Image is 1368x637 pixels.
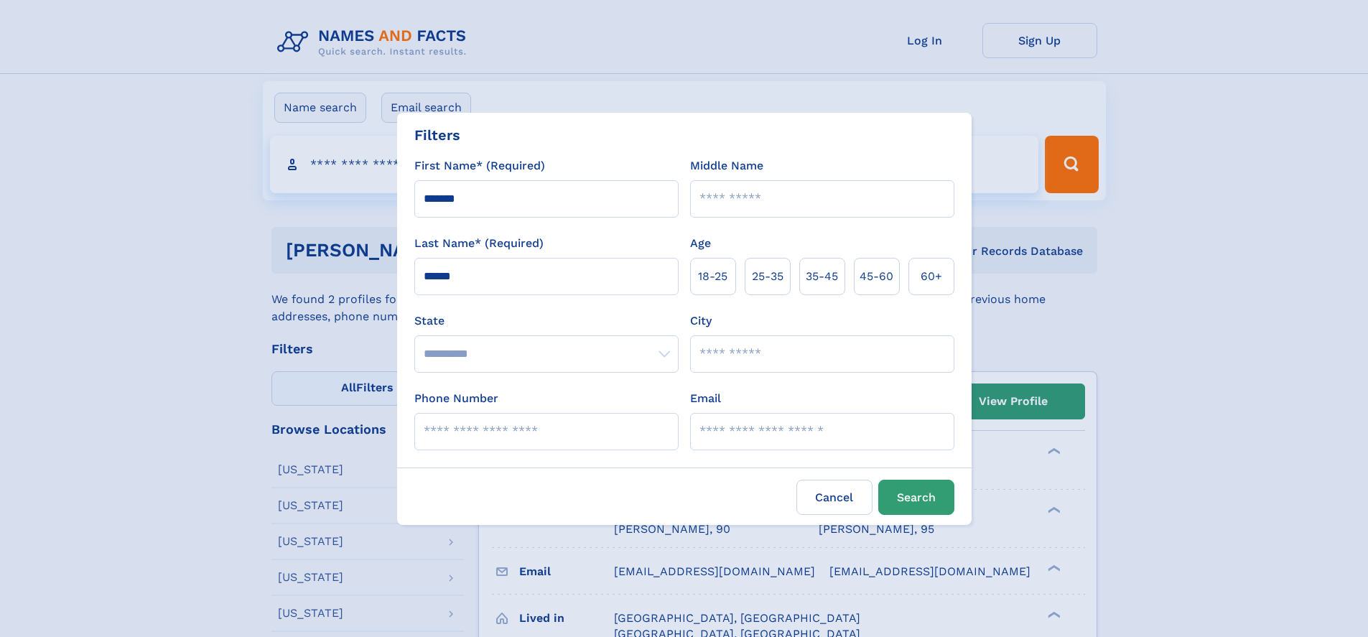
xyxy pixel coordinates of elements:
span: 45‑60 [860,268,893,285]
label: City [690,312,712,330]
label: Middle Name [690,157,763,175]
span: 18‑25 [698,268,727,285]
div: Filters [414,124,460,146]
button: Search [878,480,954,515]
label: Email [690,390,721,407]
label: First Name* (Required) [414,157,545,175]
span: 35‑45 [806,268,838,285]
span: 60+ [921,268,942,285]
label: Phone Number [414,390,498,407]
span: 25‑35 [752,268,783,285]
label: State [414,312,679,330]
label: Age [690,235,711,252]
label: Last Name* (Required) [414,235,544,252]
label: Cancel [796,480,873,515]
